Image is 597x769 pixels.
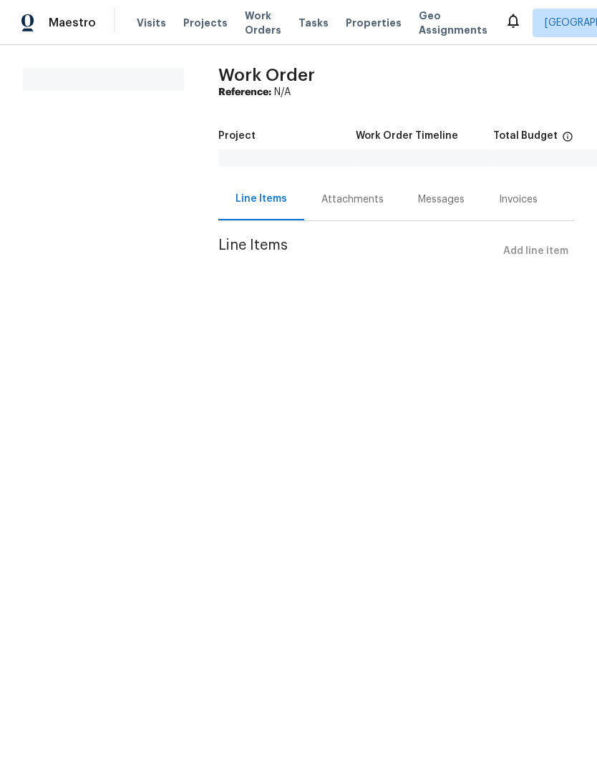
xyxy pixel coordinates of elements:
[562,131,573,150] span: The total cost of line items that have been proposed by Opendoor. This sum includes line items th...
[218,131,256,141] h5: Project
[218,85,574,99] div: N/A
[218,67,315,84] span: Work Order
[218,238,497,265] span: Line Items
[356,131,458,141] h5: Work Order Timeline
[236,192,287,206] div: Line Items
[49,16,96,30] span: Maestro
[321,192,384,207] div: Attachments
[419,9,487,37] span: Geo Assignments
[218,87,271,97] b: Reference:
[346,16,402,30] span: Properties
[499,192,538,207] div: Invoices
[137,16,166,30] span: Visits
[183,16,228,30] span: Projects
[298,18,329,28] span: Tasks
[418,192,465,207] div: Messages
[493,131,558,141] h5: Total Budget
[245,9,281,37] span: Work Orders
